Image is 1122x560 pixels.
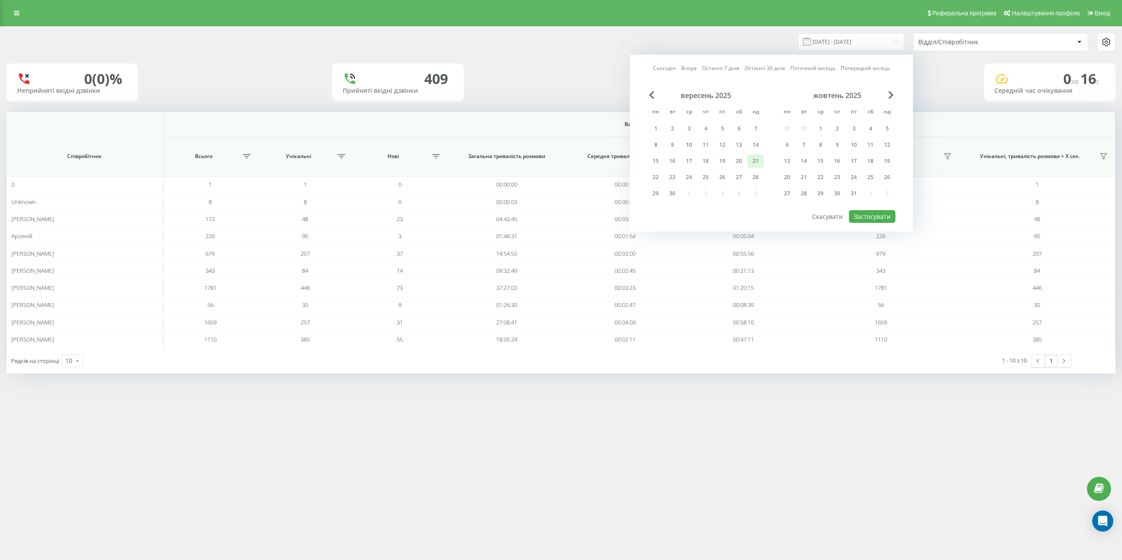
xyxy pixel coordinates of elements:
span: [PERSON_NAME] [11,335,54,343]
div: Середній час очікування [994,87,1105,95]
span: 1110 [875,335,887,343]
div: пт 12 вер 2025 р. [714,138,731,151]
abbr: понеділок [781,106,794,119]
div: 7 [750,123,761,134]
span: 207 [1033,250,1042,257]
span: 226 [206,232,215,240]
div: 8 [815,139,826,151]
div: вт 2 вер 2025 р. [664,122,681,135]
abbr: четвер [831,106,844,119]
td: 09:32:49 [447,262,565,279]
div: 27 [733,172,745,183]
div: 12 [881,139,893,151]
div: 26 [881,172,893,183]
div: пт 24 жовт 2025 р. [845,171,862,184]
span: 1659 [875,318,887,326]
span: Нові [357,153,430,160]
span: Унікальні [262,153,335,160]
div: сб 11 жовт 2025 р. [862,138,879,151]
div: ср 29 жовт 2025 р. [812,187,829,200]
div: 19 [717,155,728,167]
div: 16 [831,155,843,167]
div: 27 [781,188,793,199]
div: 3 [848,123,859,134]
div: 24 [683,172,695,183]
div: 6 [781,139,793,151]
span: 1659 [204,318,217,326]
div: пт 17 жовт 2025 р. [845,155,862,168]
td: 00:02:47 [566,296,684,313]
a: Останні 30 днів [745,64,785,72]
div: сб 20 вер 2025 р. [731,155,747,168]
div: пт 26 вер 2025 р. [714,171,731,184]
td: 00:55:56 [684,245,802,262]
div: 19 [881,155,893,167]
div: ср 10 вер 2025 р. [681,138,697,151]
div: нд 26 жовт 2025 р. [879,171,895,184]
div: вт 7 жовт 2025 р. [795,138,812,151]
td: 00:58:10 [684,314,802,331]
span: 1781 [875,284,887,292]
div: нд 14 вер 2025 р. [747,138,764,151]
div: 16 [667,155,678,167]
span: [PERSON_NAME] [11,267,54,275]
div: 1 [650,123,661,134]
div: чт 18 вер 2025 р. [697,155,714,168]
td: 01:20:15 [684,279,802,296]
td: 01:46:31 [447,228,565,245]
span: Налаштування профілю [1012,10,1080,17]
div: чт 4 вер 2025 р. [697,122,714,135]
abbr: неділя [749,106,762,119]
td: 00:00:03 [447,193,565,210]
div: 18 [865,155,876,167]
div: вт 28 жовт 2025 р. [795,187,812,200]
span: 257 [301,318,310,326]
td: 37:27:03 [447,279,565,296]
td: 00:05:04 [684,228,802,245]
span: 16 [1080,69,1100,88]
div: 30 [831,188,843,199]
span: 30 [302,301,308,309]
span: Загальна тривалість розмови [457,153,556,160]
div: вт 23 вер 2025 р. [664,171,681,184]
div: ср 3 вер 2025 р. [681,122,697,135]
abbr: субота [864,106,877,119]
div: пн 13 жовт 2025 р. [779,155,795,168]
div: 11 [865,139,876,151]
div: 4 [700,123,711,134]
span: [PERSON_NAME] [11,215,54,223]
div: 17 [683,155,695,167]
div: 30 [667,188,678,199]
td: 00:03:33 [566,211,684,228]
div: 2 [667,123,678,134]
div: пт 31 жовт 2025 р. [845,187,862,200]
div: 23 [831,172,843,183]
a: Попередній місяць [841,64,890,72]
span: 679 [876,250,885,257]
div: жовтень 2025 [779,91,895,100]
span: 23 [397,215,403,223]
div: сб 25 жовт 2025 р. [862,171,879,184]
div: Open Intercom Messenger [1092,511,1113,532]
div: 13 [781,155,793,167]
div: нд 28 вер 2025 р. [747,171,764,184]
div: пн 15 вер 2025 р. [647,155,664,168]
div: 2 [831,123,843,134]
div: 11 [700,139,711,151]
span: [PERSON_NAME] [11,318,54,326]
div: 20 [733,155,745,167]
span: Всі дзвінки [214,121,1063,128]
span: 173 [206,215,215,223]
span: Рядків на сторінці [11,357,59,365]
td: 00:47:11 [684,331,802,348]
div: пт 3 жовт 2025 р. [845,122,862,135]
div: 14 [798,155,810,167]
div: 31 [848,188,859,199]
div: пт 10 жовт 2025 р. [845,138,862,151]
span: 84 [1034,267,1040,275]
div: 21 [798,172,810,183]
div: 8 [650,139,661,151]
div: 5 [717,123,728,134]
div: 15 [815,155,826,167]
span: [PERSON_NAME] [11,301,54,309]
